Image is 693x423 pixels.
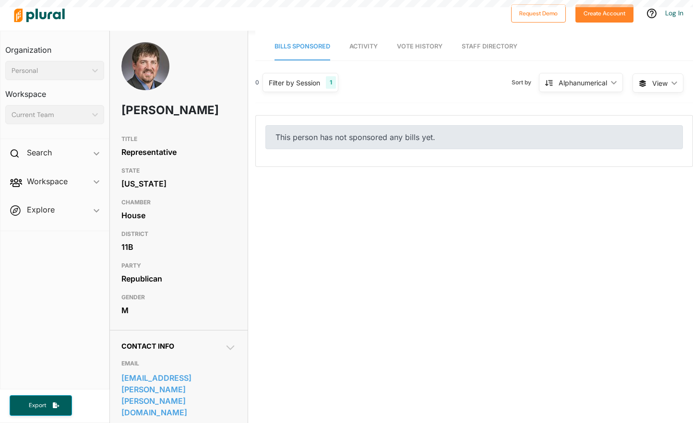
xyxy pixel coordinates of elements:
[559,78,607,88] div: Alphanumerical
[275,43,330,50] span: Bills Sponsored
[511,8,566,18] a: Request Demo
[269,78,320,88] div: Filter by Session
[575,8,633,18] a: Create Account
[121,228,236,240] h3: DISTRICT
[121,342,174,350] span: Contact Info
[27,147,52,158] h2: Search
[121,145,236,159] div: Representative
[5,36,104,57] h3: Organization
[349,33,378,60] a: Activity
[665,9,683,17] a: Log In
[575,4,633,23] button: Create Account
[397,43,442,50] span: Vote History
[121,42,169,104] img: Headshot of Nathan Nelson
[397,33,442,60] a: Vote History
[121,240,236,254] div: 11B
[121,292,236,303] h3: GENDER
[121,133,236,145] h3: TITLE
[121,260,236,271] h3: PARTY
[5,80,104,101] h3: Workspace
[121,271,236,286] div: Republican
[121,165,236,176] h3: STATE
[121,208,236,223] div: House
[121,358,236,369] h3: EMAIL
[349,43,378,50] span: Activity
[22,401,53,410] span: Export
[12,66,88,76] div: Personal
[121,371,236,420] a: [EMAIL_ADDRESS][PERSON_NAME][PERSON_NAME][DOMAIN_NAME]
[652,78,668,88] span: View
[121,176,236,191] div: [US_STATE]
[512,78,539,87] span: Sort by
[121,96,190,125] h1: [PERSON_NAME]
[10,395,72,416] button: Export
[121,197,236,208] h3: CHAMBER
[511,4,566,23] button: Request Demo
[462,33,517,60] a: Staff Directory
[275,33,330,60] a: Bills Sponsored
[12,110,88,120] div: Current Team
[326,76,336,89] div: 1
[121,303,236,317] div: M
[255,78,259,87] div: 0
[265,125,683,149] div: This person has not sponsored any bills yet.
